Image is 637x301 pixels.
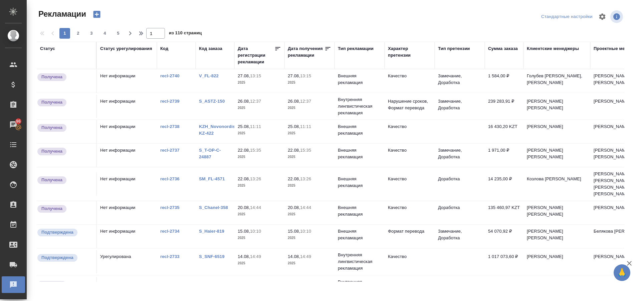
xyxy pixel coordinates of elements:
[485,144,523,167] td: 1 971,00 ₽
[288,281,300,286] p: 07.08,
[435,69,485,93] td: Замечание, Доработка
[2,116,25,133] a: 96
[99,30,110,37] span: 4
[250,148,261,153] p: 15:35
[250,176,261,181] p: 13:26
[250,281,261,286] p: 18:18
[160,124,180,129] a: recl-2738
[338,45,374,52] div: Тип рекламации
[610,10,624,23] span: Посмотреть информацию
[160,148,180,153] a: recl-2737
[250,254,261,259] p: 14:49
[485,225,523,248] td: 54 070,92 ₽
[41,281,62,288] p: Получена
[238,229,250,234] p: 15.08,
[288,130,331,137] p: 2025
[614,264,630,281] button: 🙏
[238,205,250,210] p: 20.08,
[335,144,385,167] td: Внешняя рекламация
[160,229,180,234] a: recl-2734
[113,28,124,39] button: 5
[199,229,224,234] a: S_Haier-819
[250,99,261,104] p: 12:37
[300,281,311,286] p: 18:18
[385,225,435,248] td: Формат перевода
[238,281,250,286] p: 07.08,
[238,73,250,78] p: 27.08,
[37,9,86,19] span: Рекламации
[523,95,590,118] td: [PERSON_NAME] [PERSON_NAME]
[169,29,202,39] span: из 110 страниц
[160,254,180,259] a: recl-2733
[335,120,385,143] td: Внешняя рекламация
[385,250,435,273] td: Качество
[160,73,180,78] a: recl-2740
[485,250,523,273] td: 1 017 073,60 ₽
[300,148,311,153] p: 15:35
[523,277,590,300] td: [PERSON_NAME]
[97,277,157,300] td: Нет информации
[523,172,590,196] td: Козлова [PERSON_NAME]
[435,95,485,118] td: Замечание, Доработка
[199,73,219,78] a: V_FL-822
[41,254,73,261] p: Подтверждена
[435,144,485,167] td: Замечание, Доработка
[41,205,62,212] p: Получена
[12,118,25,125] span: 96
[86,28,97,39] button: 3
[485,277,523,300] td: 7 756,42 ₽
[41,177,62,183] p: Получена
[288,124,300,129] p: 25.08,
[238,211,281,218] p: 2025
[288,79,331,86] p: 2025
[160,45,168,52] div: Код
[250,229,261,234] p: 10:10
[523,120,590,143] td: [PERSON_NAME]
[385,120,435,143] td: Качество
[488,45,518,52] div: Сумма заказа
[435,225,485,248] td: Замечание, Доработка
[86,30,97,37] span: 3
[385,201,435,224] td: Качество
[238,105,281,111] p: 2025
[523,144,590,167] td: [PERSON_NAME] [PERSON_NAME]
[199,176,225,181] a: SM_FL-4571
[388,45,431,59] div: Характер претензии
[199,205,228,210] a: S_Chanel-358
[199,281,225,286] a: S_SNF-6763
[199,124,239,136] a: KZH_Novonordisk-KZ-422
[288,148,300,153] p: 22.08,
[335,172,385,196] td: Внешняя рекламация
[288,105,331,111] p: 2025
[435,201,485,224] td: Доработка
[523,69,590,93] td: Голубев [PERSON_NAME], [PERSON_NAME]
[160,205,180,210] a: recl-2735
[385,144,435,167] td: Качество
[435,172,485,196] td: Доработка
[335,248,385,275] td: Внутренняя лингвистическая рекламация
[97,144,157,167] td: Нет информации
[523,201,590,224] td: [PERSON_NAME] [PERSON_NAME]
[288,260,331,267] p: 2025
[288,235,331,241] p: 2025
[288,205,300,210] p: 20.08,
[41,229,73,236] p: Подтверждена
[540,12,594,22] div: split button
[238,176,250,181] p: 22.08,
[238,182,281,189] p: 2025
[160,99,180,104] a: recl-2739
[288,229,300,234] p: 15.08,
[41,124,62,131] p: Получена
[523,250,590,273] td: [PERSON_NAME]
[288,176,300,181] p: 22.08,
[238,99,250,104] p: 26.08,
[238,254,250,259] p: 14.08,
[40,45,55,52] div: Статус
[288,254,300,259] p: 14.08,
[160,281,180,286] a: recl-2732
[485,69,523,93] td: 1 584,00 ₽
[97,69,157,93] td: Нет информации
[97,250,157,273] td: Урегулирована
[300,99,311,104] p: 12:37
[113,30,124,37] span: 5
